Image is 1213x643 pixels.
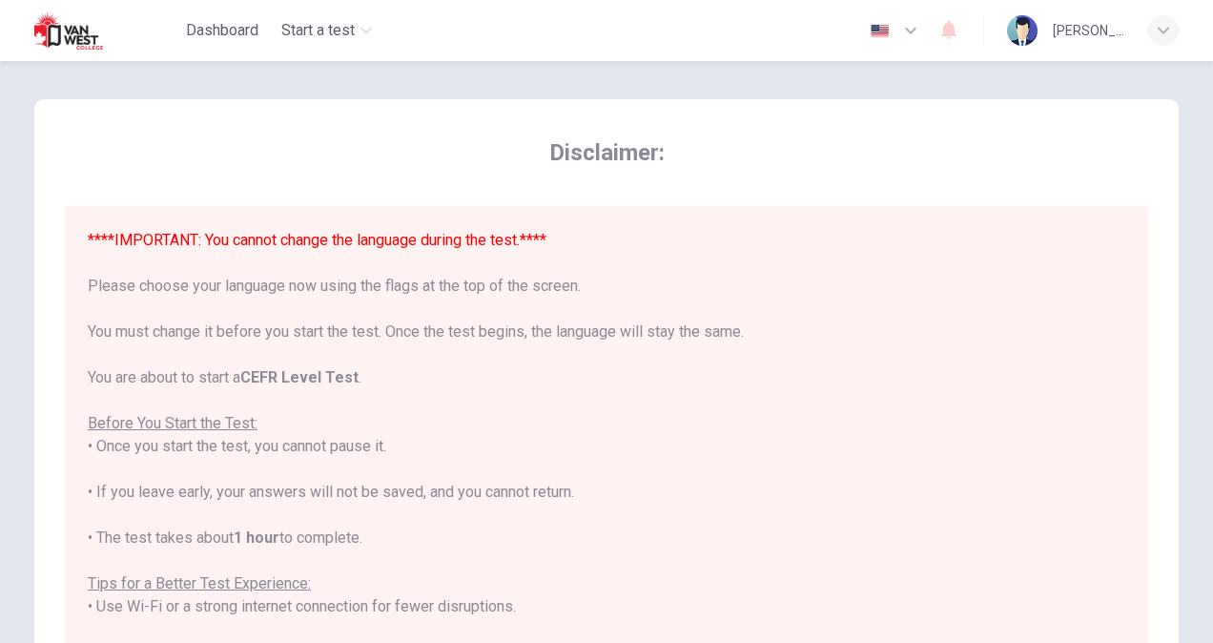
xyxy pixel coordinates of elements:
[234,529,279,547] b: 1 hour
[274,13,380,48] button: Start a test
[178,13,266,48] button: Dashboard
[65,137,1148,168] span: Disclaimer:
[34,11,134,50] img: Van West logo
[34,11,178,50] a: Van West logo
[186,19,258,42] span: Dashboard
[240,368,359,386] b: CEFR Level Test
[281,19,355,42] span: Start a test
[868,24,892,38] img: en
[1053,19,1125,42] div: [PERSON_NAME]
[1007,15,1038,46] img: Profile picture
[88,574,311,592] u: Tips for a Better Test Experience:
[88,414,257,432] u: Before You Start the Test:
[88,231,546,249] font: ****IMPORTANT: You cannot change the language during the test.****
